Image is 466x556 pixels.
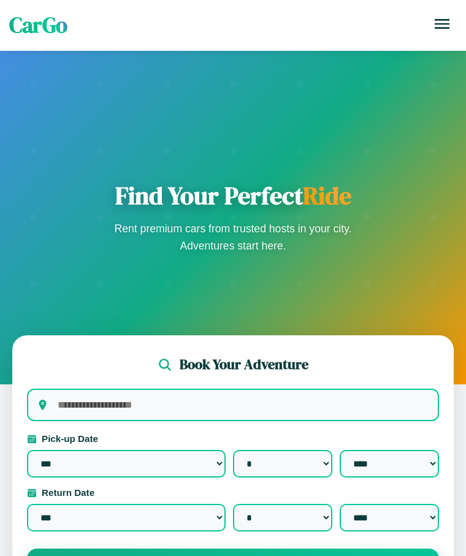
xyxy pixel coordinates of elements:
span: Ride [303,179,351,212]
h2: Book Your Adventure [180,355,308,374]
label: Return Date [27,487,439,498]
label: Pick-up Date [27,433,439,444]
h1: Find Your Perfect [110,181,356,210]
span: CarGo [9,10,67,40]
p: Rent premium cars from trusted hosts in your city. Adventures start here. [110,220,356,254]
